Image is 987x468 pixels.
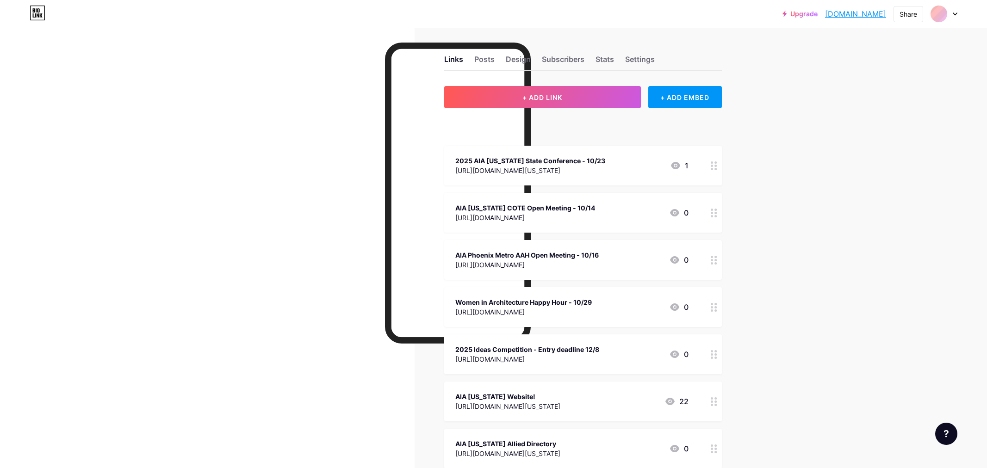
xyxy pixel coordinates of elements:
a: [DOMAIN_NAME] [825,8,886,19]
div: 0 [669,302,689,313]
div: + ADD EMBED [648,86,722,108]
div: Share [900,9,917,19]
span: + ADD LINK [522,93,562,101]
div: [URL][DOMAIN_NAME] [455,260,599,270]
div: [URL][DOMAIN_NAME] [455,354,599,364]
div: Stats [596,54,614,70]
div: Posts [474,54,495,70]
div: [URL][DOMAIN_NAME] [455,213,595,222]
div: AIA [US_STATE] Allied Directory [455,439,560,449]
div: 0 [669,254,689,265]
div: [URL][DOMAIN_NAME][US_STATE] [455,166,605,175]
div: 22 [664,396,689,407]
div: [URL][DOMAIN_NAME][US_STATE] [455,401,560,411]
div: Links [444,54,463,70]
button: + ADD LINK [444,86,641,108]
div: AIA Phoenix Metro AAH Open Meeting - 10/16 [455,250,599,260]
div: 0 [669,443,689,454]
div: Settings [625,54,655,70]
div: AIA [US_STATE] COTE Open Meeting - 10/14 [455,203,595,213]
a: Upgrade [782,10,818,18]
div: AIA [US_STATE] Website! [455,392,560,401]
div: 0 [669,349,689,360]
div: 2025 AIA [US_STATE] State Conference - 10/23 [455,156,605,166]
div: 1 [670,160,689,171]
div: [URL][DOMAIN_NAME][US_STATE] [455,449,560,458]
div: [URL][DOMAIN_NAME] [455,307,592,317]
div: Design [506,54,531,70]
div: Women in Architecture Happy Hour - 10/29 [455,297,592,307]
div: Subscribers [542,54,584,70]
div: 2025 Ideas Competition - Entry deadline 12/8 [455,345,599,354]
div: 0 [669,207,689,218]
